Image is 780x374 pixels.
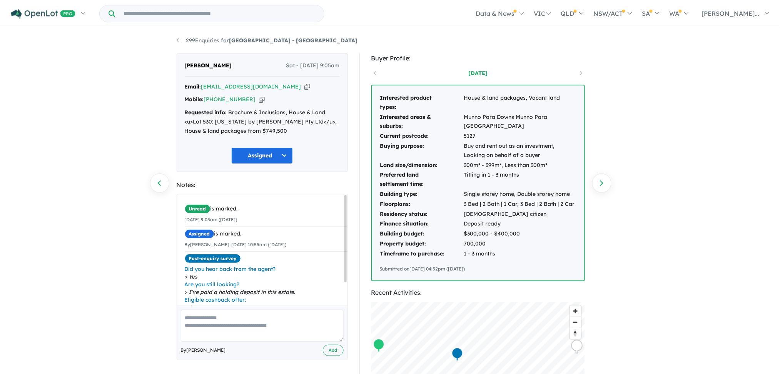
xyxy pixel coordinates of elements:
[185,217,237,222] small: [DATE] 9:05am ([DATE])
[380,229,464,239] td: Building budget:
[464,229,576,239] td: $300,000 - $400,000
[181,346,226,354] span: By [PERSON_NAME]
[380,239,464,249] td: Property budget:
[323,345,344,356] button: Add
[185,204,210,214] span: Unread
[570,306,581,317] button: Zoom in
[185,229,214,239] span: Assigned
[185,96,204,103] strong: Mobile:
[380,265,576,273] div: Submitted on [DATE] 04:52pm ([DATE])
[464,160,576,170] td: 300m² - 399m², Less than 300m²
[304,83,310,91] button: Copy
[229,37,358,44] strong: [GEOGRAPHIC_DATA] - [GEOGRAPHIC_DATA]
[464,93,576,112] td: House & land packages, Vacant land
[451,347,463,361] div: Map marker
[464,189,576,199] td: Single storey home, Double storey home
[185,83,201,90] strong: Email:
[464,199,576,209] td: 3 Bed | 2 Bath | 1 Car, 3 Bed | 2 Bath | 2 Car
[185,254,241,263] span: Post-enquiry survey
[380,219,464,229] td: Finance situation:
[185,288,347,296] span: I've paid a holding deposit in this estate.
[380,160,464,170] td: Land size/dimension:
[185,61,232,70] span: [PERSON_NAME]
[464,249,576,259] td: 1 - 3 months
[380,93,464,112] td: Interested product types:
[177,180,348,190] div: Notes:
[380,209,464,219] td: Residency status:
[185,280,347,288] span: Are you still looking?
[185,265,347,273] span: Did you hear back from the agent?
[185,296,246,303] i: Eligible cashback offer:
[185,242,287,247] small: By [PERSON_NAME] - [DATE] 10:55am ([DATE])
[117,5,322,22] input: Try estate name, suburb, builder or developer
[464,209,576,219] td: [DEMOGRAPHIC_DATA] citizen
[445,69,511,77] a: [DATE]
[373,338,384,352] div: Map marker
[702,10,760,17] span: [PERSON_NAME]...
[380,249,464,259] td: Timeframe to purchase:
[185,109,227,116] strong: Requested info:
[380,189,464,199] td: Building type:
[231,147,293,164] button: Assigned
[371,53,585,63] div: Buyer Profile:
[380,141,464,160] td: Buying purpose:
[185,204,347,214] div: is marked.
[464,112,576,132] td: Munno Para Downs Munno Para [GEOGRAPHIC_DATA]
[201,83,301,90] a: [EMAIL_ADDRESS][DOMAIN_NAME]
[177,36,604,45] nav: breadcrumb
[204,96,256,103] a: [PHONE_NUMBER]
[380,170,464,189] td: Preferred land settlement time:
[11,9,75,19] img: Openlot PRO Logo White
[464,141,576,160] td: Buy and rent out as an investment, Looking on behalf of a buyer
[185,229,347,239] div: is marked.
[380,112,464,132] td: Interested areas & suburbs:
[185,273,347,280] span: Yes
[464,170,576,189] td: Titling in 1 - 3 months
[571,339,583,354] div: Map marker
[464,131,576,141] td: 5127
[570,317,581,328] button: Zoom out
[259,95,265,104] button: Copy
[464,219,576,229] td: Deposit ready
[177,37,358,44] a: 299Enquiries for[GEOGRAPHIC_DATA] - [GEOGRAPHIC_DATA]
[380,131,464,141] td: Current postcode:
[464,239,576,249] td: 700,000
[286,61,340,70] span: Sat - [DATE] 9:05am
[371,287,585,298] div: Recent Activities:
[185,108,340,135] div: Brochure & Inclusions, House & Land <u>Lot 530: [US_STATE] by [PERSON_NAME] Pty Ltd</u>, House & ...
[570,328,581,339] button: Reset bearing to north
[380,199,464,209] td: Floorplans:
